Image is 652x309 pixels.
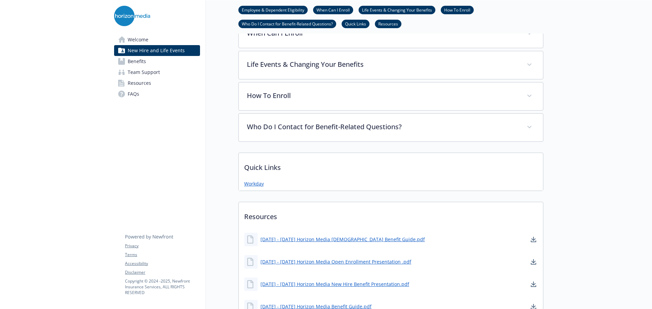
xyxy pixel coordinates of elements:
[247,91,519,101] p: How To Enroll
[114,78,200,89] a: Resources
[247,122,519,132] p: Who Do I Contact for Benefit-Related Questions?
[128,78,151,89] span: Resources
[529,235,538,244] a: download document
[125,278,200,295] p: Copyright © 2024 - 2025 , Newfront Insurance Services, ALL RIGHTS RESERVED
[313,6,353,13] a: When Can I Enroll
[128,89,139,99] span: FAQs
[260,281,409,288] a: [DATE] - [DATE] Horizon Media New Hire Benefit Presentation.pdf
[114,67,200,78] a: Team Support
[114,45,200,56] a: New Hire and Life Events
[441,6,474,13] a: How To Enroll
[125,243,200,249] a: Privacy
[238,20,336,27] a: Who Do I Contact for Benefit-Related Questions?
[260,258,411,265] a: [DATE] - [DATE] Horizon Media Open Enrollment Presentation .pdf
[125,260,200,267] a: Accessibility
[128,34,148,45] span: Welcome
[239,20,543,48] div: When Can I Enroll
[114,56,200,67] a: Benefits
[114,89,200,99] a: FAQs
[125,252,200,258] a: Terms
[359,6,435,13] a: Life Events & Changing Your Benefits
[128,56,146,67] span: Benefits
[529,280,538,288] a: download document
[244,180,264,187] a: Workday
[239,51,543,79] div: Life Events & Changing Your Benefits
[128,67,160,78] span: Team Support
[342,20,369,27] a: Quick Links
[529,258,538,266] a: download document
[128,45,185,56] span: New Hire and Life Events
[114,34,200,45] a: Welcome
[238,6,308,13] a: Employee & Dependent Eligibility
[239,153,543,178] p: Quick Links
[247,59,519,70] p: Life Events & Changing Your Benefits
[239,114,543,141] div: Who Do I Contact for Benefit-Related Questions?
[375,20,401,27] a: Resources
[239,82,543,110] div: How To Enroll
[125,269,200,275] a: Disclaimer
[260,236,425,243] a: [DATE] - [DATE] Horizon Media [DEMOGRAPHIC_DATA] Benefit Guide.pdf
[239,202,543,227] p: Resources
